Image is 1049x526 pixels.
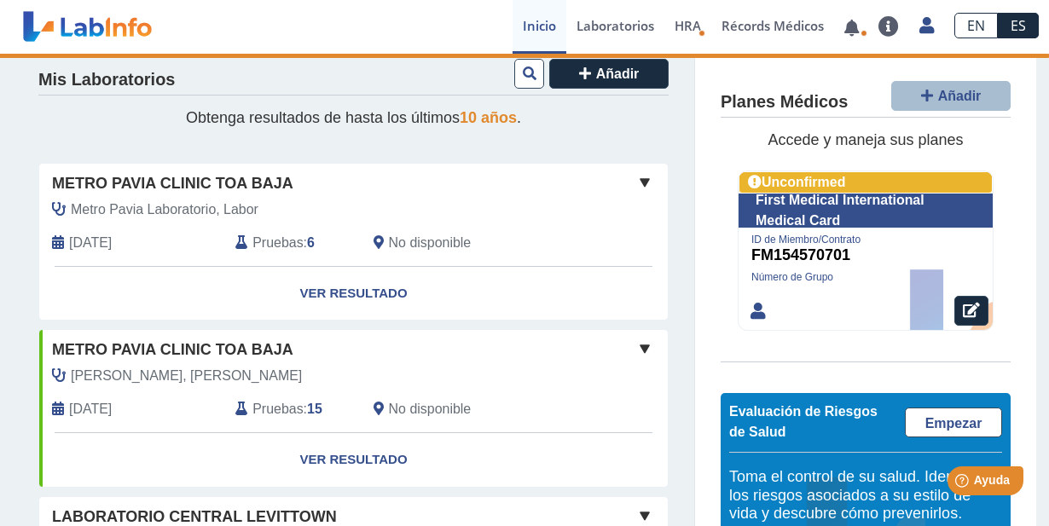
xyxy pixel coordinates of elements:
span: Empezar [925,416,982,431]
a: ES [998,13,1039,38]
span: Metro Pavia Clinic Toa Baja [52,172,293,195]
span: 2025-10-02 [69,233,112,253]
a: Ver Resultado [39,267,668,321]
span: Obtenga resultados de hasta los últimos . [186,109,521,126]
h4: Planes Médicos [721,93,848,113]
span: HRA [675,17,701,34]
iframe: Help widget launcher [897,460,1030,507]
a: Empezar [905,408,1002,437]
span: Añadir [938,89,982,103]
b: 15 [307,402,322,416]
a: Ver Resultado [39,433,668,487]
div: : [223,233,360,253]
b: 6 [307,235,315,250]
span: Evaluación de Riesgos de Salud [729,404,878,439]
h5: Toma el control de su salud. Identifica los riesgos asociados a su estilo de vida y descubre cómo... [729,468,1002,523]
a: EN [954,13,998,38]
div: : [223,399,360,419]
span: Pruebas [252,399,303,419]
span: 10 años [460,109,517,126]
span: Metro Pavia Laboratorio, Labor [71,199,258,220]
span: Añadir [596,66,640,81]
h4: Mis Laboratorios [38,70,175,90]
span: Rosado Rosa, Ariel [71,366,302,386]
button: Añadir [549,59,669,89]
span: 2024-11-22 [69,399,112,419]
button: Añadir [891,81,1011,111]
span: No disponible [389,233,472,253]
span: No disponible [389,399,472,419]
span: Metro Pavia Clinic Toa Baja [52,338,293,361]
span: Accede y maneja sus planes [768,132,963,149]
span: Pruebas [252,233,303,253]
